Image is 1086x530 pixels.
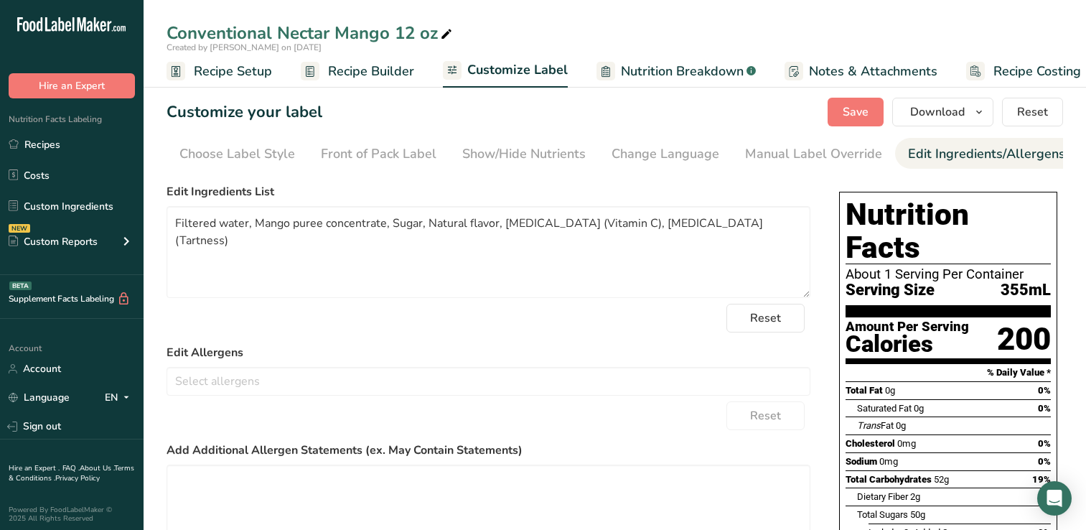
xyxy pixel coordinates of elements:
div: NEW [9,224,30,233]
div: 200 [997,320,1051,358]
button: Reset [1002,98,1063,126]
a: Recipe Costing [966,55,1081,88]
div: Custom Reports [9,234,98,249]
span: 0% [1038,438,1051,449]
span: Fat [857,420,894,431]
span: Save [843,103,869,121]
span: 2g [910,491,920,502]
span: 0% [1038,385,1051,396]
span: Saturated Fat [857,403,912,414]
a: Privacy Policy [55,473,100,483]
div: BETA [9,282,32,290]
span: 52g [934,474,949,485]
div: Front of Pack Label [321,144,436,164]
label: Edit Ingredients List [167,183,810,200]
span: Total Sugars [857,509,908,520]
a: FAQ . [62,463,80,473]
button: Reset [726,304,805,333]
span: 0% [1038,456,1051,467]
div: Manual Label Override [745,144,882,164]
a: Nutrition Breakdown [596,55,756,88]
button: Download [892,98,993,126]
span: 0g [885,385,895,396]
a: Recipe Builder [301,55,414,88]
span: 0g [914,403,924,414]
div: Powered By FoodLabelMaker © 2025 All Rights Reserved [9,506,135,523]
span: Customize Label [467,60,568,80]
span: Serving Size [846,282,935,299]
a: Terms & Conditions . [9,463,134,483]
div: About 1 Serving Per Container [846,267,1051,282]
span: 19% [1032,474,1051,485]
span: Sodium [846,456,877,467]
span: Total Fat [846,385,883,396]
div: Change Language [612,144,719,164]
span: Reset [1017,103,1048,121]
section: % Daily Value * [846,364,1051,381]
span: Nutrition Breakdown [621,62,744,81]
div: Conventional Nectar Mango 12 oz [167,20,455,46]
a: Customize Label [443,54,568,88]
i: Trans [857,420,881,431]
button: Save [828,98,884,126]
a: Recipe Setup [167,55,272,88]
span: 0mg [879,456,898,467]
a: Hire an Expert . [9,463,60,473]
span: Recipe Builder [328,62,414,81]
div: Calories [846,334,969,355]
span: Created by [PERSON_NAME] on [DATE] [167,42,322,53]
button: Hire an Expert [9,73,135,98]
h1: Nutrition Facts [846,198,1051,264]
span: 0g [896,420,906,431]
span: Dietary Fiber [857,491,908,502]
span: Download [910,103,965,121]
div: Show/Hide Nutrients [462,144,586,164]
a: Language [9,385,70,410]
span: 50g [910,509,925,520]
h1: Customize your label [167,101,322,124]
div: EN [105,389,135,406]
button: Reset [726,401,805,430]
span: 0mg [897,438,916,449]
a: Notes & Attachments [785,55,937,88]
span: Reset [750,310,781,327]
div: Open Intercom Messenger [1037,481,1072,516]
label: Edit Allergens [167,344,810,361]
span: 355mL [1001,282,1051,299]
input: Select allergens [167,370,810,392]
span: 0% [1038,403,1051,414]
span: Recipe Setup [194,62,272,81]
span: Reset [750,407,781,424]
div: Choose Label Style [179,144,295,164]
div: Amount Per Serving [846,320,969,334]
span: Recipe Costing [993,62,1081,81]
span: Cholesterol [846,438,895,449]
label: Add Additional Allergen Statements (ex. May Contain Statements) [167,442,810,459]
a: About Us . [80,463,114,473]
span: Notes & Attachments [809,62,937,81]
span: Total Carbohydrates [846,474,932,485]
